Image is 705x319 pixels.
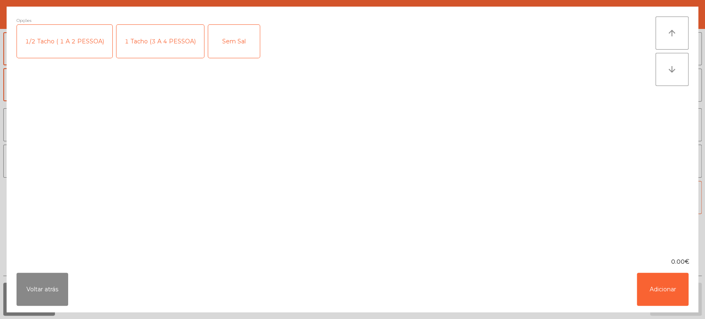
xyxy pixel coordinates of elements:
[667,28,677,38] i: arrow_upward
[116,25,204,58] div: 1 Tacho (3 A 4 PESSOA)
[17,273,68,306] button: Voltar atrás
[7,257,698,266] div: 0.00€
[637,273,688,306] button: Adicionar
[667,64,677,74] i: arrow_downward
[17,17,31,24] span: Opções
[655,17,688,50] button: arrow_upward
[17,25,112,58] div: 1/2 Tacho ( 1 A 2 PESSOA)
[655,53,688,86] button: arrow_downward
[208,25,260,58] div: Sem Sal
